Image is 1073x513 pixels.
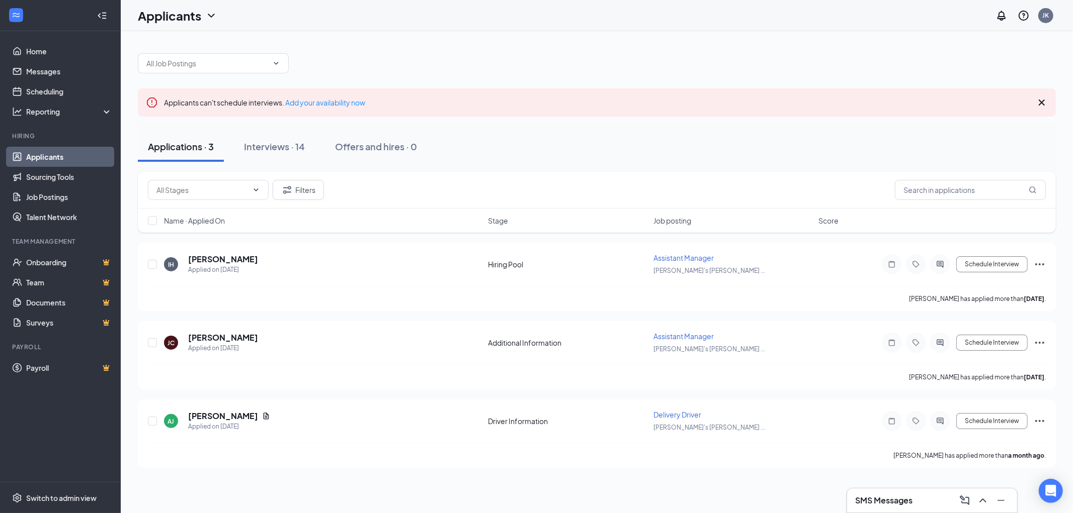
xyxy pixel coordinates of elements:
svg: ActiveChat [934,339,946,347]
h3: SMS Messages [855,495,913,506]
span: [PERSON_NAME]'s [PERSON_NAME] ... [653,345,765,353]
a: Scheduling [26,81,112,101]
svg: Note [886,260,898,268]
a: OnboardingCrown [26,252,112,272]
span: Stage [488,216,509,226]
svg: ChevronUp [977,494,989,506]
div: Applied on [DATE] [188,265,258,275]
svg: Notifications [996,10,1008,22]
div: Switch to admin view [26,493,97,503]
svg: Collapse [97,11,107,21]
input: All Stages [156,184,248,195]
h5: [PERSON_NAME] [188,411,258,422]
a: SurveysCrown [26,313,112,333]
h5: [PERSON_NAME] [188,254,258,265]
svg: Filter [281,184,293,196]
svg: Note [886,417,898,425]
svg: ActiveChat [934,417,946,425]
div: JK [1043,11,1049,20]
div: JC [168,339,175,347]
button: ComposeMessage [957,492,973,508]
input: Search in applications [895,180,1046,200]
svg: MagnifyingGlass [1029,186,1037,194]
div: Hiring Pool [488,259,647,269]
div: Driver Information [488,416,647,426]
div: Applications · 3 [148,140,214,153]
button: ChevronUp [975,492,991,508]
svg: Minimize [995,494,1007,506]
div: Additional Information [488,338,647,348]
a: Applicants [26,147,112,167]
span: Name · Applied On [164,216,225,226]
div: Offers and hires · 0 [335,140,417,153]
svg: Tag [910,339,922,347]
a: TeamCrown [26,272,112,292]
p: [PERSON_NAME] has applied more than . [909,373,1046,381]
svg: Tag [910,417,922,425]
svg: ChevronDown [272,59,280,67]
div: IH [168,260,174,269]
span: [PERSON_NAME]'s [PERSON_NAME] ... [653,424,765,431]
span: Assistant Manager [653,332,714,341]
svg: Tag [910,260,922,268]
div: AJ [168,417,175,426]
input: All Job Postings [146,58,268,69]
div: Interviews · 14 [244,140,305,153]
svg: Ellipses [1034,415,1046,427]
svg: Analysis [12,107,22,117]
svg: ComposeMessage [959,494,971,506]
svg: Settings [12,493,22,503]
button: Schedule Interview [956,413,1028,429]
div: Applied on [DATE] [188,422,270,432]
a: DocumentsCrown [26,292,112,313]
a: Sourcing Tools [26,167,112,187]
svg: Ellipses [1034,337,1046,349]
span: Delivery Driver [653,410,701,419]
svg: Ellipses [1034,258,1046,270]
h5: [PERSON_NAME] [188,332,258,343]
a: Talent Network [26,207,112,227]
svg: Error [146,96,158,109]
a: Job Postings [26,187,112,207]
button: Filter Filters [273,180,324,200]
a: Add your availability now [285,98,365,107]
b: [DATE] [1024,373,1044,381]
button: Minimize [993,492,1009,508]
div: Hiring [12,132,110,140]
div: Open Intercom Messenger [1039,479,1063,503]
a: PayrollCrown [26,358,112,378]
div: Payroll [12,343,110,351]
div: Team Management [12,237,110,246]
svg: QuestionInfo [1018,10,1030,22]
p: [PERSON_NAME] has applied more than . [893,451,1046,460]
button: Schedule Interview [956,335,1028,351]
svg: WorkstreamLogo [11,10,21,20]
b: a month ago [1008,452,1044,459]
p: [PERSON_NAME] has applied more than . [909,294,1046,303]
span: Applicants can't schedule interviews. [164,98,365,107]
b: [DATE] [1024,295,1044,302]
span: Score [818,216,839,226]
svg: ChevronDown [252,186,260,194]
div: Applied on [DATE] [188,343,258,353]
svg: ActiveChat [934,260,946,268]
button: Schedule Interview [956,256,1028,272]
div: Reporting [26,107,113,117]
svg: Document [262,412,270,420]
a: Messages [26,61,112,81]
h1: Applicants [138,7,201,24]
svg: Cross [1036,96,1048,109]
svg: ChevronDown [205,10,217,22]
span: [PERSON_NAME]'s [PERSON_NAME] ... [653,267,765,274]
span: Assistant Manager [653,253,714,262]
svg: Note [886,339,898,347]
a: Home [26,41,112,61]
span: Job posting [653,216,691,226]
